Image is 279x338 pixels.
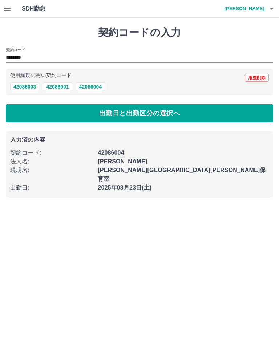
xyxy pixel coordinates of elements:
[6,27,273,39] h1: 契約コードの入力
[6,47,25,53] h2: 契約コード
[6,104,273,122] button: 出勤日と出勤区分の選択へ
[10,183,93,192] p: 出勤日 :
[43,82,72,91] button: 42086001
[98,150,124,156] b: 42086004
[98,184,151,191] b: 2025年08月23日(土)
[10,82,39,91] button: 42086003
[76,82,105,91] button: 42086004
[245,74,269,82] button: 履歴削除
[98,167,266,182] b: [PERSON_NAME][GEOGRAPHIC_DATA][PERSON_NAME]保育室
[10,166,93,175] p: 現場名 :
[10,157,93,166] p: 法人名 :
[10,73,72,78] p: 使用頻度の高い契約コード
[98,158,147,164] b: [PERSON_NAME]
[10,148,93,157] p: 契約コード :
[10,137,269,143] p: 入力済の内容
